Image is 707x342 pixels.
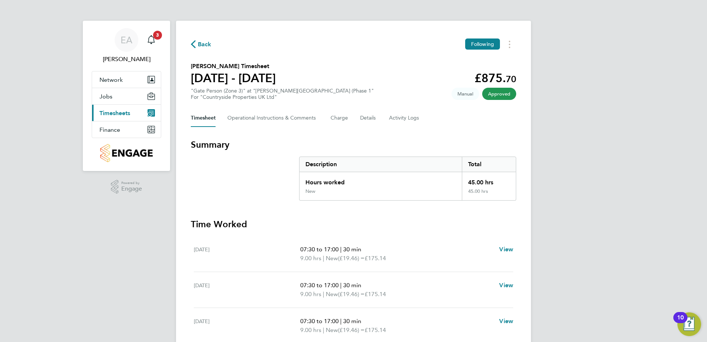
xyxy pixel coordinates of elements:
[191,40,212,49] button: Back
[300,326,321,333] span: 9.00 hrs
[299,157,516,201] div: Summary
[92,105,161,121] button: Timesheets
[100,144,152,162] img: countryside-properties-logo-retina.png
[338,326,365,333] span: (£19.46) =
[499,246,513,253] span: View
[323,326,324,333] span: |
[499,245,513,254] a: View
[99,93,112,100] span: Jobs
[194,245,300,263] div: [DATE]
[331,109,348,127] button: Charge
[121,35,132,45] span: EA
[191,218,516,230] h3: Time Worked
[338,291,365,298] span: (£19.46) =
[343,282,361,289] span: 30 min
[323,291,324,298] span: |
[499,317,513,326] a: View
[153,31,162,40] span: 3
[365,291,386,298] span: £175.14
[191,88,374,100] div: "Gate Person (Zone 3)" at "[PERSON_NAME][GEOGRAPHIC_DATA] (Phase 1"
[92,28,161,64] a: EA[PERSON_NAME]
[191,139,516,151] h3: Summary
[191,71,276,85] h1: [DATE] - [DATE]
[677,312,701,336] button: Open Resource Center, 10 new notifications
[462,172,516,188] div: 45.00 hrs
[365,326,386,333] span: £175.14
[326,326,338,335] span: New
[503,38,516,50] button: Timesheets Menu
[343,246,361,253] span: 30 min
[365,255,386,262] span: £175.14
[99,126,120,133] span: Finance
[194,281,300,299] div: [DATE]
[465,38,500,50] button: Following
[121,180,142,186] span: Powered by
[482,88,516,100] span: This timesheet has been approved.
[389,109,420,127] button: Activity Logs
[360,109,377,127] button: Details
[83,21,170,171] nav: Main navigation
[462,157,516,172] div: Total
[343,318,361,325] span: 30 min
[300,246,339,253] span: 07:30 to 17:00
[340,282,342,289] span: |
[92,55,161,64] span: Elvis Arinze
[194,317,300,335] div: [DATE]
[462,188,516,200] div: 45.00 hrs
[121,186,142,192] span: Engage
[474,71,516,85] app-decimal: £875.
[300,291,321,298] span: 9.00 hrs
[144,28,159,52] a: 3
[499,282,513,289] span: View
[499,318,513,325] span: View
[300,318,339,325] span: 07:30 to 17:00
[506,74,516,84] span: 70
[340,246,342,253] span: |
[92,121,161,138] button: Finance
[198,40,212,49] span: Back
[191,62,276,71] h2: [PERSON_NAME] Timesheet
[677,318,684,327] div: 10
[191,109,216,127] button: Timesheet
[111,180,142,194] a: Powered byEngage
[92,88,161,104] button: Jobs
[300,157,462,172] div: Description
[326,290,338,299] span: New
[340,318,342,325] span: |
[338,255,365,262] span: (£19.46) =
[191,94,374,100] div: For "Countryside Properties UK Ltd"
[227,109,319,127] button: Operational Instructions & Comments
[300,255,321,262] span: 9.00 hrs
[92,71,161,88] button: Network
[300,282,339,289] span: 07:30 to 17:00
[300,172,462,188] div: Hours worked
[99,76,123,83] span: Network
[326,254,338,263] span: New
[451,88,479,100] span: This timesheet was manually created.
[305,188,315,194] div: New
[323,255,324,262] span: |
[499,281,513,290] a: View
[471,41,494,47] span: Following
[92,144,161,162] a: Go to home page
[99,110,130,117] span: Timesheets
